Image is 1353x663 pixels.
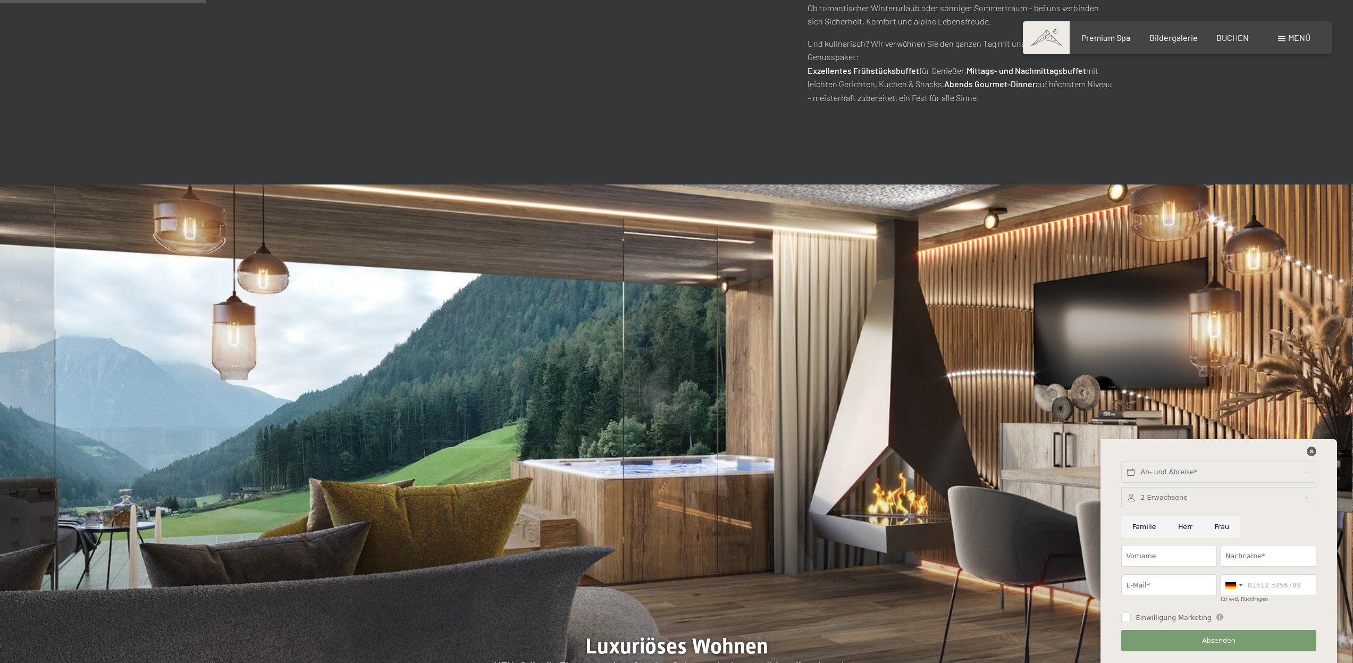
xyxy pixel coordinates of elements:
input: 01512 3456789 [1221,574,1316,596]
a: Premium Spa [1081,32,1130,43]
strong: Mittags- und Nachmittagsbuffet [967,65,1086,75]
strong: Exzellentes Frühstücksbuffet [808,65,919,75]
span: Absenden [1202,636,1236,645]
button: Absenden [1121,630,1316,652]
span: Einwilligung Marketing [1136,613,1212,623]
div: Germany (Deutschland): +49 [1221,575,1246,595]
label: für evtl. Rückfragen [1221,597,1268,602]
p: Und kulinarisch? Wir verwöhnen Sie den ganzen Tag mit unserem exquisiten ¾-Genusspaket: für Genie... [808,37,1113,105]
p: Ob romantischer Winterurlaub oder sonniger Sommertraum – bei uns verbinden sich Sicherheit, Komfo... [808,1,1113,28]
span: Menü [1288,32,1310,43]
a: BUCHEN [1216,32,1249,43]
strong: Abends Gourmet-Dinner [944,79,1036,89]
a: Bildergalerie [1149,32,1198,43]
